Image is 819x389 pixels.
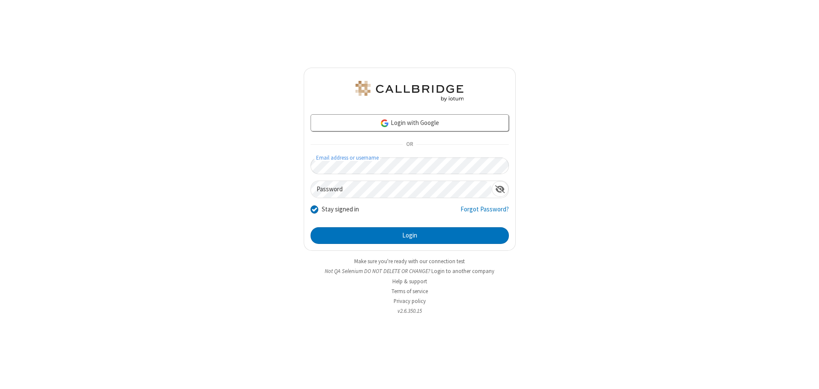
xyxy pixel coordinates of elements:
li: v2.6.350.15 [304,307,516,315]
a: Make sure you're ready with our connection test [354,258,465,265]
span: OR [403,139,416,151]
input: Email address or username [311,157,509,174]
a: Terms of service [392,288,428,295]
div: Show password [492,181,508,197]
input: Password [311,181,492,198]
label: Stay signed in [322,205,359,214]
li: Not QA Selenium DO NOT DELETE OR CHANGE? [304,267,516,275]
a: Privacy policy [394,297,426,305]
a: Login with Google [311,114,509,131]
button: Login [311,227,509,244]
img: google-icon.png [380,119,389,128]
a: Help & support [392,278,427,285]
img: QA Selenium DO NOT DELETE OR CHANGE [354,81,465,101]
a: Forgot Password? [460,205,509,221]
button: Login to another company [431,267,494,275]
